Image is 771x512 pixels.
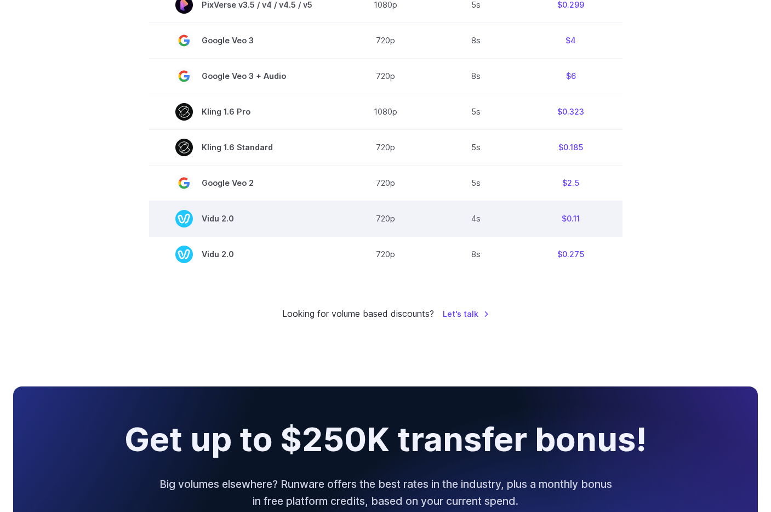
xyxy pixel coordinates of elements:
[433,236,519,272] td: 8s
[282,307,434,321] small: Looking for volume based discounts?
[339,165,433,201] td: 720p
[433,58,519,94] td: 8s
[519,129,622,165] td: $0.185
[433,201,519,236] td: 4s
[433,165,519,201] td: 5s
[158,476,614,509] p: Big volumes elsewhere? Runware offers the best rates in the industry, plus a monthly bonus in fre...
[433,129,519,165] td: 5s
[519,94,622,129] td: $0.323
[519,58,622,94] td: $6
[339,58,433,94] td: 720p
[433,22,519,58] td: 8s
[339,236,433,272] td: 720p
[339,201,433,236] td: 720p
[339,94,433,129] td: 1080p
[175,67,312,85] span: Google Veo 3 + Audio
[175,32,312,49] span: Google Veo 3
[175,174,312,192] span: Google Veo 2
[339,129,433,165] td: 720p
[443,308,489,320] a: Let's talk
[519,236,622,272] td: $0.275
[175,246,312,263] span: Vidu 2.0
[519,165,622,201] td: $2.5
[175,103,312,121] span: Kling 1.6 Pro
[519,22,622,58] td: $4
[175,210,312,227] span: Vidu 2.0
[339,22,433,58] td: 720p
[175,139,312,156] span: Kling 1.6 Standard
[433,94,519,129] td: 5s
[124,422,647,458] h2: Get up to $250K transfer bonus!
[519,201,622,236] td: $0.11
